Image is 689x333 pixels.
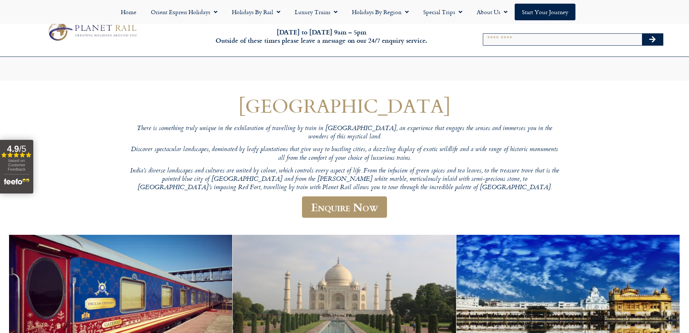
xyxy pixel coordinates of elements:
a: Special Trips [416,4,469,20]
a: Holidays by Region [345,4,416,20]
nav: Menu [4,4,685,20]
button: Search [642,34,663,45]
a: Enquire Now [302,196,387,218]
img: Planet Rail Train Holidays Logo [44,20,139,43]
a: About Us [469,4,515,20]
h1: [GEOGRAPHIC_DATA] [128,95,562,116]
a: Luxury Trains [288,4,345,20]
a: Home [114,4,144,20]
a: Holidays by Rail [225,4,288,20]
p: There is something truly unique in the exhilaration of travelling by train in [GEOGRAPHIC_DATA], ... [128,125,562,142]
h6: [DATE] to [DATE] 9am – 5pm Outside of these times please leave a message on our 24/7 enquiry serv... [186,28,458,45]
p: Discover spectacular landscapes, dominated by leafy plantations that give way to bustling cities,... [128,146,562,163]
p: India’s diverse landscapes and cultures are united by colour, which controls every aspect of life... [128,167,562,192]
a: Orient Express Holidays [144,4,225,20]
a: Start your Journey [515,4,575,20]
